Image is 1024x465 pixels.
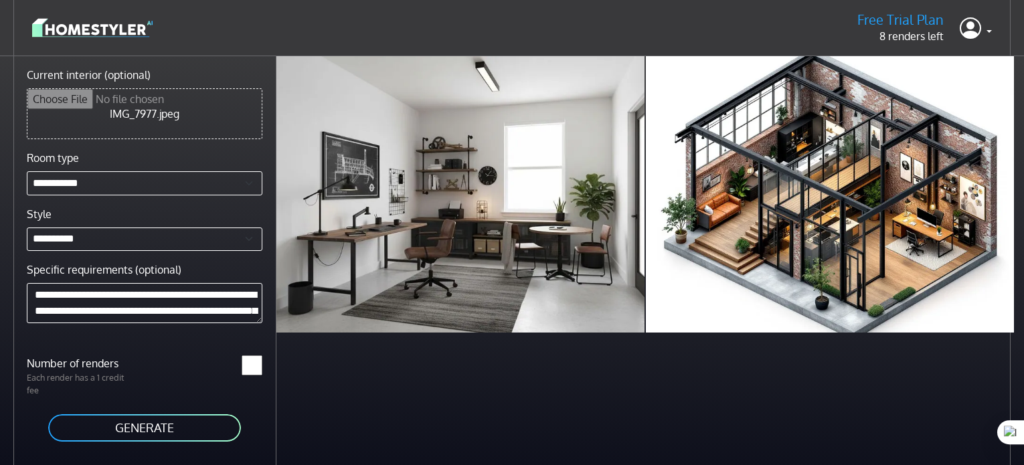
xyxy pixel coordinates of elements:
h5: Free Trial Plan [857,11,944,28]
label: Number of renders [19,355,145,371]
img: logo-3de290ba35641baa71223ecac5eacb59cb85b4c7fdf211dc9aaecaaee71ea2f8.svg [32,16,153,39]
button: GENERATE [47,413,242,443]
p: 8 renders left [857,28,944,44]
label: Current interior (optional) [27,67,151,83]
label: Room type [27,150,79,166]
label: Style [27,206,52,222]
p: Each render has a 1 credit fee [19,371,145,397]
label: Specific requirements (optional) [27,262,181,278]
